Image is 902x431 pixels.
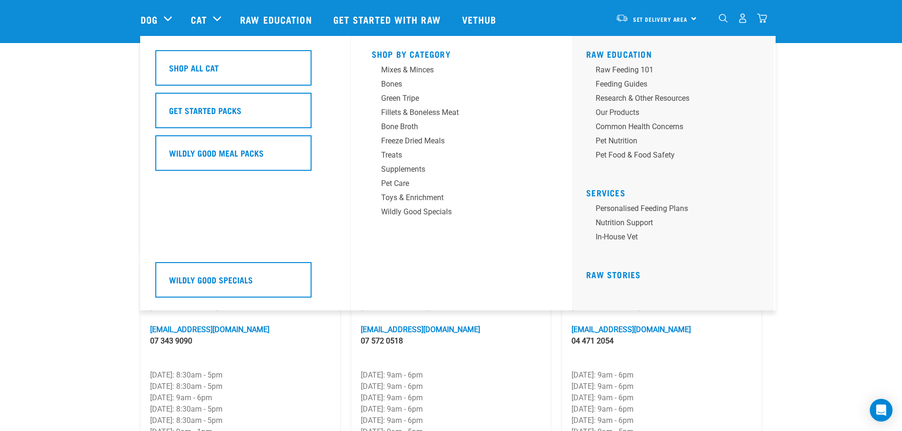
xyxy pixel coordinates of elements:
[586,203,766,217] a: Personalised Feeding Plans
[719,14,728,23] img: home-icon-1@2x.png
[372,49,552,57] h5: Shop By Category
[381,178,529,189] div: Pet Care
[169,62,219,74] h5: Shop All Cat
[169,273,253,286] h5: Wildly Good Specials
[150,325,269,334] a: [EMAIL_ADDRESS][DOMAIN_NAME]
[596,150,743,161] div: Pet Food & Food Safety
[633,18,688,21] span: Set Delivery Area
[381,93,529,104] div: Green Tripe
[381,107,529,118] div: Fillets & Boneless Meat
[381,135,529,147] div: Freeze Dried Meals
[572,369,752,381] p: [DATE]: 9am - 6pm
[191,12,207,26] a: Cat
[150,404,330,415] p: [DATE]: 8:30am - 5pm
[372,135,552,150] a: Freeze Dried Meals
[372,206,552,220] a: Wildly Good Specials
[361,381,541,392] p: [DATE]: 9am - 6pm
[150,336,192,345] a: 07 343 9090
[361,404,541,415] p: [DATE]: 9am - 6pm
[150,369,330,381] p: [DATE]: 8:30am - 5pm
[596,64,743,76] div: Raw Feeding 101
[155,135,335,178] a: Wildly Good Meal Packs
[372,79,552,93] a: Bones
[231,0,323,38] a: Raw Education
[870,399,893,422] div: Open Intercom Messenger
[324,0,453,38] a: Get started with Raw
[586,272,641,277] a: Raw Stories
[616,14,628,22] img: van-moving.png
[757,13,767,23] img: home-icon@2x.png
[572,392,752,404] p: [DATE]: 9am - 6pm
[381,64,529,76] div: Mixes & Minces
[586,217,766,231] a: Nutrition Support
[155,262,335,305] a: Wildly Good Specials
[381,206,529,218] div: Wildly Good Specials
[381,121,529,132] div: Bone Broth
[372,178,552,192] a: Pet Care
[381,150,529,161] div: Treats
[596,121,743,132] div: Common Health Concerns
[572,415,752,426] p: [DATE]: 9am - 6pm
[361,325,480,334] a: [EMAIL_ADDRESS][DOMAIN_NAME]
[586,188,766,195] h5: Services
[372,121,552,135] a: Bone Broth
[596,93,743,104] div: Research & Other Resources
[381,192,529,203] div: Toys & Enrichment
[596,79,743,90] div: Feeding Guides
[361,415,541,426] p: [DATE]: 9am - 6pm
[381,79,529,90] div: Bones
[586,79,766,93] a: Feeding Guides
[586,121,766,135] a: Common Health Concerns
[372,93,552,107] a: Green Tripe
[155,50,335,93] a: Shop All Cat
[150,381,330,392] p: [DATE]: 8:30am - 5pm
[361,369,541,381] p: [DATE]: 9am - 6pm
[169,147,264,159] h5: Wildly Good Meal Packs
[738,13,748,23] img: user.png
[586,107,766,121] a: Our Products
[169,104,241,116] h5: Get Started Packs
[586,64,766,79] a: Raw Feeding 101
[596,107,743,118] div: Our Products
[586,93,766,107] a: Research & Other Resources
[361,392,541,404] p: [DATE]: 9am - 6pm
[372,192,552,206] a: Toys & Enrichment
[586,231,766,246] a: In-house vet
[141,12,158,26] a: Dog
[572,325,691,334] a: [EMAIL_ADDRESS][DOMAIN_NAME]
[150,415,330,426] p: [DATE]: 8:30am - 5pm
[572,381,752,392] p: [DATE]: 9am - 6pm
[596,135,743,147] div: Pet Nutrition
[586,135,766,150] a: Pet Nutrition
[155,93,335,135] a: Get Started Packs
[372,107,552,121] a: Fillets & Boneless Meat
[572,336,614,345] a: 04 471 2054
[586,150,766,164] a: Pet Food & Food Safety
[361,336,403,345] a: 07 572 0518
[381,164,529,175] div: Supplements
[453,0,509,38] a: Vethub
[372,150,552,164] a: Treats
[150,392,330,404] p: [DATE]: 9am - 6pm
[586,52,652,56] a: Raw Education
[372,64,552,79] a: Mixes & Minces
[572,404,752,415] p: [DATE]: 9am - 6pm
[372,164,552,178] a: Supplements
